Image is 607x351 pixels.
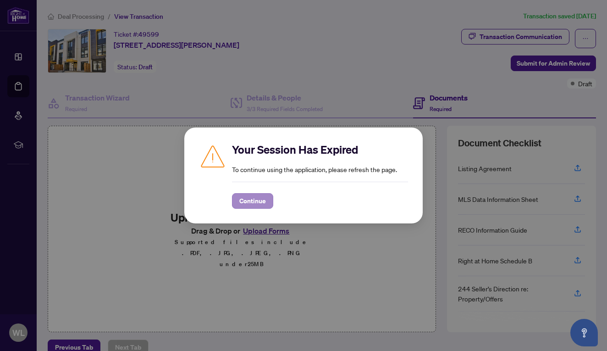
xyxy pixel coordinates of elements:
[232,193,273,209] button: Continue
[232,142,408,209] div: To continue using the application, please refresh the page.
[232,142,408,157] h2: Your Session Has Expired
[199,142,226,170] img: Caution icon
[239,194,266,208] span: Continue
[570,319,598,346] button: Open asap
